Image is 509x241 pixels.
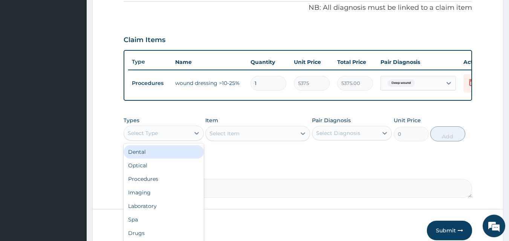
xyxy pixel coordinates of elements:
[124,172,204,186] div: Procedures
[44,73,104,149] span: We're online!
[128,129,158,137] div: Select Type
[4,161,144,187] textarea: Type your message and hit 'Enter'
[205,117,218,124] label: Item
[460,55,497,70] th: Actions
[14,38,31,56] img: d_794563401_company_1708531726252_794563401
[316,129,360,137] div: Select Diagnosis
[128,76,171,90] td: Procedures
[124,199,204,213] div: Laboratory
[124,186,204,199] div: Imaging
[333,55,377,70] th: Total Price
[124,36,165,44] h3: Claim Items
[124,145,204,159] div: Dental
[388,79,415,87] span: Deep wound
[124,168,472,175] label: Comment
[377,55,460,70] th: Pair Diagnosis
[124,3,472,13] p: NB: All diagnosis must be linked to a claim item
[290,55,333,70] th: Unit Price
[124,213,204,226] div: Spa
[124,226,204,240] div: Drugs
[312,117,351,124] label: Pair Diagnosis
[124,4,142,22] div: Minimize live chat window
[128,55,171,69] th: Type
[247,55,290,70] th: Quantity
[427,221,472,240] button: Submit
[394,117,421,124] label: Unit Price
[171,76,247,91] td: wound dressing >10-25%
[124,159,204,172] div: Optical
[430,126,465,141] button: Add
[39,42,127,52] div: Chat with us now
[124,117,139,124] label: Types
[171,55,247,70] th: Name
